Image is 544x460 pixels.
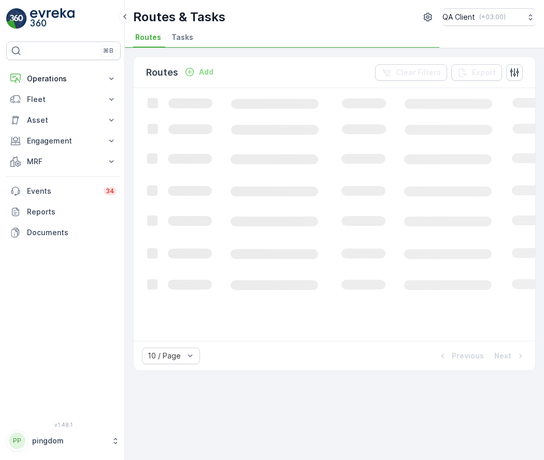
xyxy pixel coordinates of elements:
button: Export [451,64,502,81]
a: Reports [6,202,121,222]
p: Reports [27,207,117,217]
button: Add [180,66,218,78]
button: Asset [6,110,121,131]
p: Export [472,67,496,78]
p: Engagement [27,136,100,146]
span: Tasks [171,32,193,42]
p: ⌘B [103,47,113,55]
button: PPpingdom [6,430,121,452]
span: v 1.48.1 [6,422,121,428]
a: Documents [6,222,121,243]
p: Routes & Tasks [133,9,225,25]
p: QA Client [442,12,475,22]
img: logo_light-DOdMpM7g.png [30,8,75,29]
button: Fleet [6,89,121,110]
p: Clear Filters [396,67,441,78]
p: Previous [452,351,484,361]
p: Fleet [27,94,100,105]
p: Add [199,67,213,77]
button: Engagement [6,131,121,151]
p: Documents [27,227,117,238]
a: Events34 [6,181,121,202]
button: MRF [6,151,121,172]
p: Routes [146,65,178,80]
p: pingdom [32,436,106,446]
button: Next [493,350,527,362]
button: Previous [436,350,485,362]
p: ( +03:00 ) [479,13,506,21]
button: QA Client(+03:00) [442,8,536,26]
p: Next [494,351,511,361]
p: Events [27,186,97,196]
div: PP [9,433,25,449]
button: Operations [6,68,121,89]
button: Clear Filters [375,64,447,81]
img: logo [6,8,27,29]
p: MRF [27,156,100,167]
p: 34 [106,187,114,195]
p: Operations [27,74,100,84]
p: Asset [27,115,100,125]
span: Routes [135,32,161,42]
